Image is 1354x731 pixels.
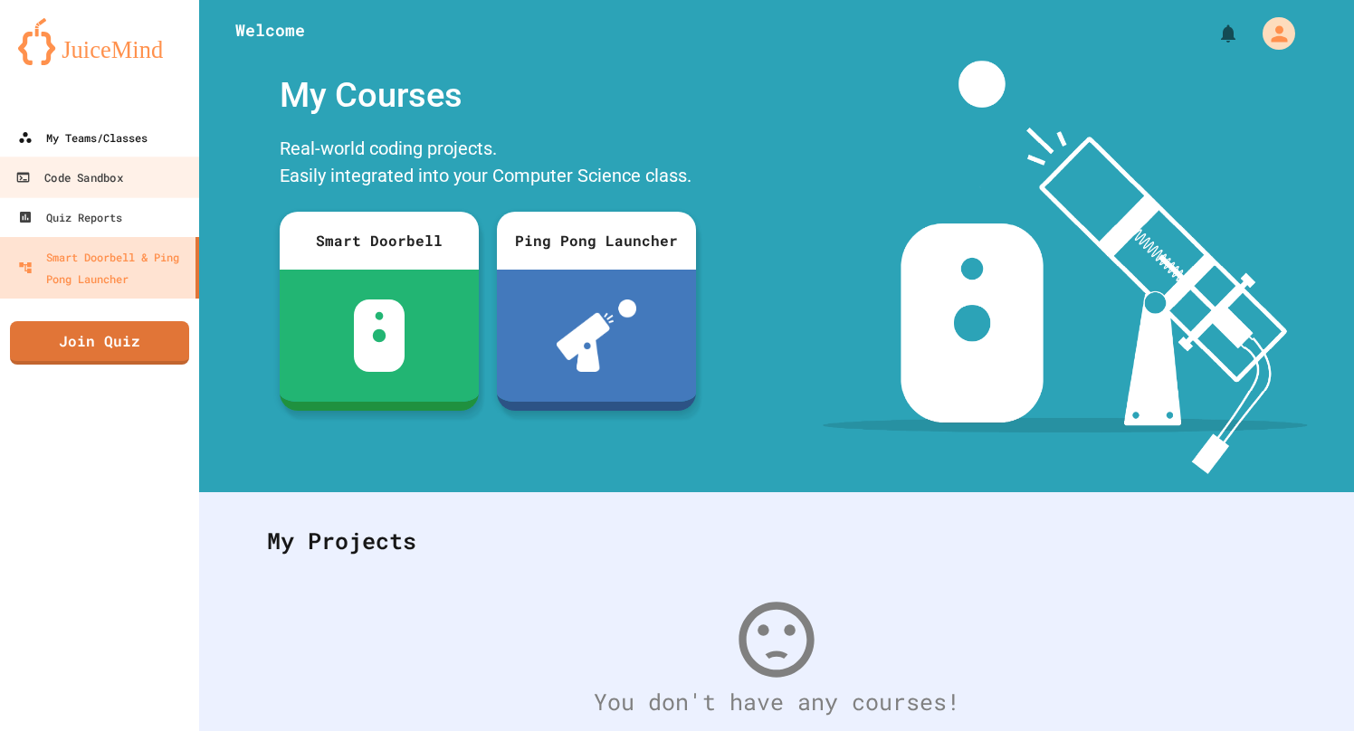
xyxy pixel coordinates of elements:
div: Quiz Reports [18,206,122,228]
div: Ping Pong Launcher [497,212,696,270]
div: My Notifications [1184,18,1244,49]
div: Smart Doorbell [280,212,479,270]
div: My Projects [249,506,1304,576]
div: My Account [1244,13,1300,54]
div: You don't have any courses! [249,685,1304,719]
div: Smart Doorbell & Ping Pong Launcher [18,246,188,290]
a: Join Quiz [10,321,189,365]
div: Real-world coding projects. Easily integrated into your Computer Science class. [271,130,705,198]
div: Code Sandbox [15,166,122,189]
img: sdb-white.svg [354,299,405,372]
div: My Courses [271,61,705,130]
img: banner-image-my-projects.png [823,61,1308,474]
img: logo-orange.svg [18,18,181,65]
div: My Teams/Classes [18,127,148,148]
img: ppl-with-ball.png [557,299,637,372]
